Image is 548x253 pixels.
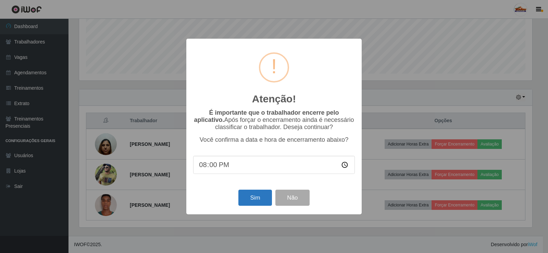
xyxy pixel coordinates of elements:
p: Você confirma a data e hora de encerramento abaixo? [193,136,355,143]
button: Sim [238,190,272,206]
p: Após forçar o encerramento ainda é necessário classificar o trabalhador. Deseja continuar? [193,109,355,131]
b: É importante que o trabalhador encerre pelo aplicativo. [194,109,339,123]
button: Não [275,190,309,206]
h2: Atenção! [252,93,296,105]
